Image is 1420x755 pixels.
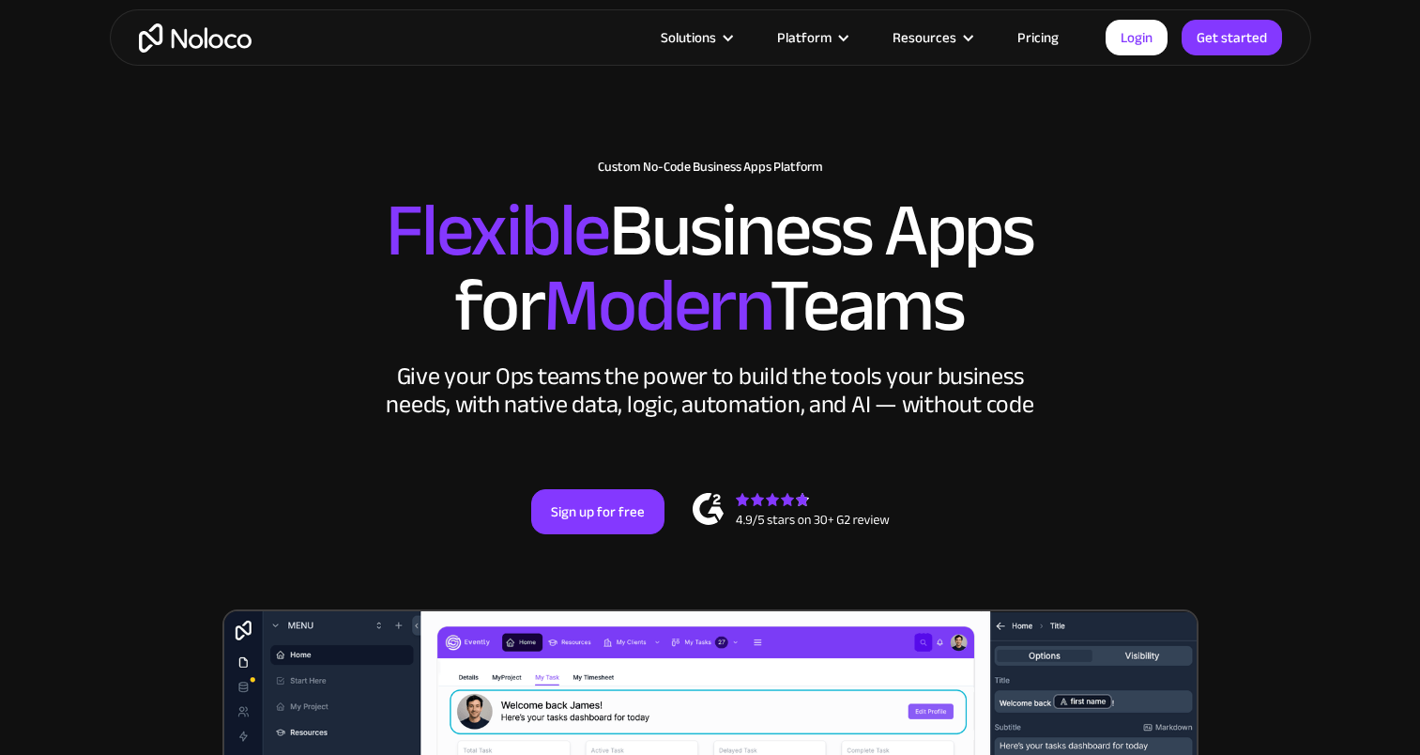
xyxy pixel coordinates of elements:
a: Login [1106,20,1168,55]
span: Modern [543,236,770,376]
a: Sign up for free [531,489,664,534]
a: Pricing [994,25,1082,50]
div: Resources [893,25,956,50]
div: Solutions [661,25,716,50]
div: Platform [777,25,832,50]
div: Give your Ops teams the power to build the tools your business needs, with native data, logic, au... [382,362,1039,419]
h1: Custom No-Code Business Apps Platform [129,160,1292,175]
a: Get started [1182,20,1282,55]
a: home [139,23,252,53]
div: Resources [869,25,994,50]
span: Flexible [386,161,609,300]
h2: Business Apps for Teams [129,193,1292,344]
div: Platform [754,25,869,50]
div: Solutions [637,25,754,50]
